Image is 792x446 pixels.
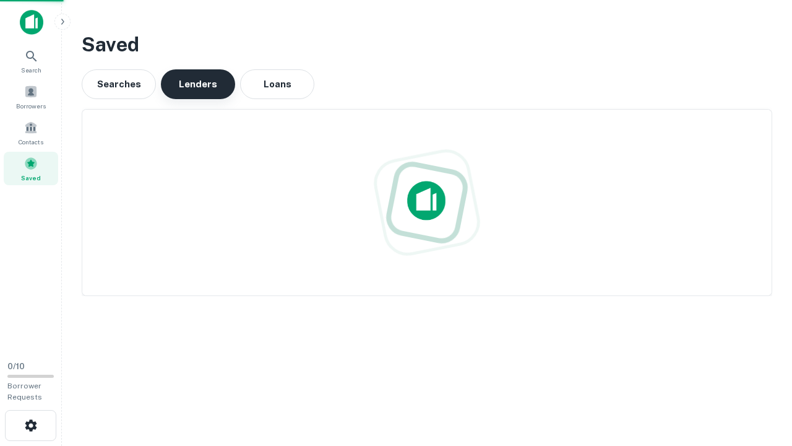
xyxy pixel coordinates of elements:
span: Search [21,65,41,75]
button: Loans [240,69,314,99]
span: 0 / 10 [7,362,25,371]
span: Saved [21,173,41,183]
span: Borrowers [16,101,46,111]
h3: Saved [82,30,772,59]
span: Borrower Requests [7,382,42,401]
a: Borrowers [4,80,58,113]
button: Searches [82,69,156,99]
iframe: Chat Widget [730,347,792,406]
a: Contacts [4,116,58,149]
a: Saved [4,152,58,185]
img: capitalize-icon.png [20,10,43,35]
a: Search [4,44,58,77]
span: Contacts [19,137,43,147]
button: Lenders [161,69,235,99]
